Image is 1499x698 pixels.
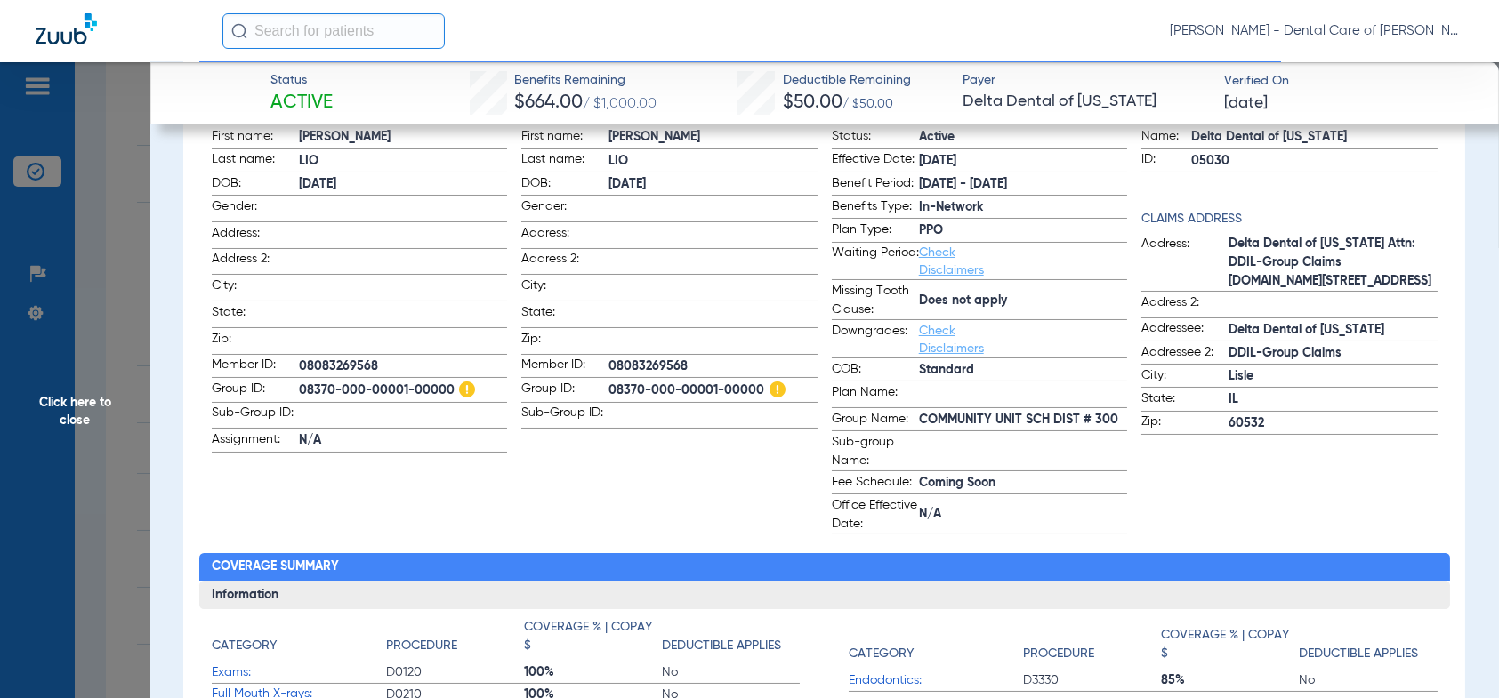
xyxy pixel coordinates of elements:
h2: Coverage Summary [199,553,1450,582]
span: Address: [212,224,299,248]
span: [DATE] [299,175,507,194]
span: City: [212,277,299,301]
h4: Coverage % | Copay $ [1161,626,1290,663]
span: Waiting Period: [832,244,919,279]
span: Payer [963,71,1208,90]
span: No [1299,671,1437,689]
app-breakdown-title: Coverage % | Copay $ [1161,618,1299,670]
span: City: [521,277,608,301]
span: Address: [521,224,608,248]
span: Gender: [521,197,608,221]
span: Addressee 2: [1141,343,1229,365]
span: Group ID: [521,380,608,402]
span: 85% [1161,671,1299,689]
span: DOB: [521,174,608,196]
span: Address 2: [1141,293,1229,317]
span: Plan Type: [832,221,919,242]
span: [DATE] [608,175,817,194]
span: Sub-group Name: [832,433,919,470]
span: $50.00 [783,93,842,112]
span: Last name: [521,150,608,172]
span: Member ID: [212,356,299,377]
app-breakdown-title: Category [212,618,386,662]
span: D3330 [1023,671,1161,689]
span: Gender: [212,197,299,221]
span: Benefits Remaining [514,71,657,90]
app-breakdown-title: Procedure [386,618,524,662]
span: City: [1141,366,1229,388]
app-breakdown-title: Coverage % | Copay $ [524,618,662,662]
span: Benefits Type: [832,197,919,219]
h4: Category [849,645,914,663]
span: Fee Schedule: [832,473,919,494]
span: Zip: [212,330,299,354]
span: [PERSON_NAME] [608,128,817,147]
span: 08370-000-00001-00000 [299,380,507,402]
span: Address 2: [521,250,608,274]
a: Check Disclaimers [919,325,984,355]
span: / $1,000.00 [583,97,657,111]
span: D0120 [386,663,524,681]
span: Zip: [1141,413,1229,434]
span: $664.00 [514,93,583,112]
span: Assignment: [212,430,299,452]
span: State: [1141,389,1229,411]
span: Address: [1141,235,1229,291]
img: Hazard [770,381,786,397]
app-breakdown-title: Deductible Applies [662,618,800,662]
span: Name: [1141,127,1191,148]
span: COMMUNITY UNIT SCH DIST # 300 [919,411,1127,429]
span: Verified On [1224,72,1470,91]
span: Group ID: [212,380,299,402]
span: Active [919,128,1127,147]
span: Group Name: [832,410,919,431]
span: State: [212,303,299,327]
span: In-Network [919,198,1127,217]
span: Coming Soon [919,474,1127,493]
span: First name: [212,127,299,148]
span: N/A [919,505,1127,524]
span: 08083269568 [608,357,817,376]
span: LIO [608,152,817,171]
span: Standard [919,361,1127,380]
span: ID: [1141,150,1191,172]
span: Member ID: [521,356,608,377]
h4: Coverage % | Copay $ [524,618,653,655]
span: IL [1229,390,1437,409]
app-breakdown-title: Procedure [1023,618,1161,670]
span: LIO [299,152,507,171]
span: Does not apply [919,292,1127,310]
span: COB: [832,360,919,381]
span: Missing Tooth Clause: [832,282,919,319]
span: Status [270,71,333,90]
h4: Deductible Applies [662,637,781,655]
span: 08083269568 [299,357,507,376]
img: Hazard [459,381,475,397]
span: [DATE] [1224,92,1268,115]
span: 60532 [1229,414,1437,433]
span: PPO [919,221,1127,240]
span: Downgrades: [832,322,919,357]
span: Sub-Group ID: [212,404,299,428]
span: DOB: [212,174,299,196]
span: DDIL-Group Claims [1229,344,1437,363]
span: Zip: [521,330,608,354]
img: Zuub Logo [36,13,97,44]
span: Status: [832,127,919,148]
span: No [662,663,800,681]
h4: Deductible Applies [1299,645,1418,663]
span: [DATE] - [DATE] [919,175,1127,194]
span: Benefit Period: [832,174,919,196]
span: Endodontics: [849,671,1023,690]
span: Delta Dental of [US_STATE] Attn: DDIL-Group Claims [DOMAIN_NAME][STREET_ADDRESS] [1229,235,1437,291]
span: State: [521,303,608,327]
span: N/A [299,431,507,450]
span: [PERSON_NAME] - Dental Care of [PERSON_NAME] [1170,22,1463,40]
span: 05030 [1191,152,1437,171]
span: Deductible Remaining [783,71,911,90]
span: [DATE] [919,152,1127,171]
app-breakdown-title: Category [849,618,1023,670]
span: Delta Dental of [US_STATE] [1191,128,1437,147]
h4: Procedure [386,637,457,655]
span: Address 2: [212,250,299,274]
